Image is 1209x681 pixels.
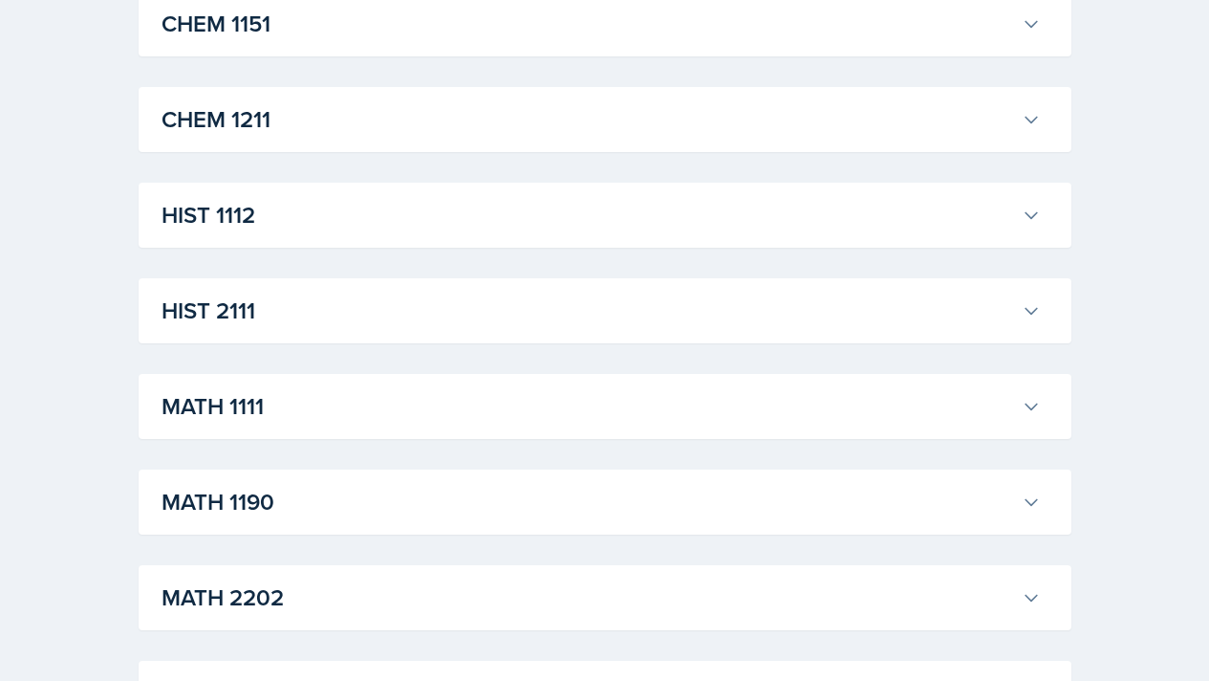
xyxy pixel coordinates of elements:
button: HIST 2111 [158,290,1045,332]
h3: CHEM 1151 [162,7,1014,41]
h3: MATH 2202 [162,581,1014,615]
h3: CHEM 1211 [162,102,1014,137]
h3: HIST 1112 [162,198,1014,232]
button: CHEM 1211 [158,99,1045,141]
button: HIST 1112 [158,194,1045,236]
h3: MATH 1111 [162,389,1014,424]
h3: MATH 1190 [162,485,1014,519]
button: CHEM 1151 [158,3,1045,45]
button: MATH 2202 [158,577,1045,619]
h3: HIST 2111 [162,294,1014,328]
button: MATH 1190 [158,481,1045,523]
button: MATH 1111 [158,385,1045,428]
